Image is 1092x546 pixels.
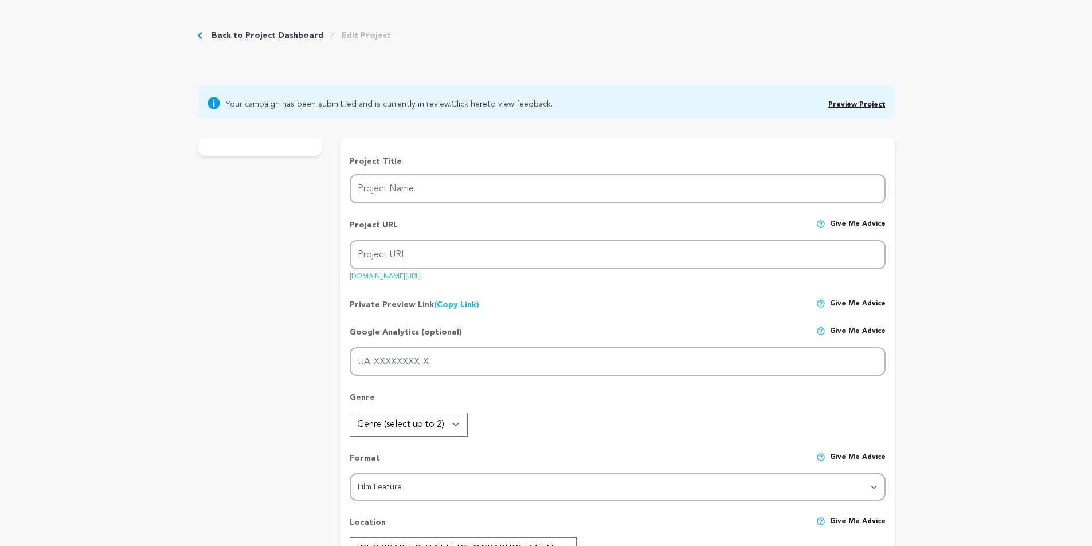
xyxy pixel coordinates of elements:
[350,517,386,537] p: Location
[350,327,462,347] p: Google Analytics (optional)
[816,219,825,229] img: help-circle.svg
[342,30,391,41] a: Edit Project
[816,327,825,336] img: help-circle.svg
[830,299,886,311] span: Give me advice
[816,517,825,526] img: help-circle.svg
[350,453,380,473] p: Format
[350,347,885,376] input: UA-XXXXXXXX-X
[350,240,885,269] input: Project URL
[198,30,391,41] div: Breadcrumb
[350,219,398,240] p: Project URL
[830,219,886,240] span: Give me advice
[350,269,421,280] a: [DOMAIN_NAME][URL]
[830,517,886,537] span: Give me advice
[434,301,479,309] a: (Copy Link)
[350,156,885,167] p: Project Title
[350,299,479,311] p: Private Preview Link
[212,30,323,41] a: Back to Project Dashboard
[350,392,885,413] p: Genre
[451,100,487,108] a: Click here
[816,453,825,462] img: help-circle.svg
[830,327,886,347] span: Give me advice
[225,96,553,110] span: Your campaign has been submitted and is currently in review. to view feedback.
[350,174,885,203] input: Project Name
[830,453,886,473] span: Give me advice
[816,299,825,308] img: help-circle.svg
[828,101,886,108] a: Preview Project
